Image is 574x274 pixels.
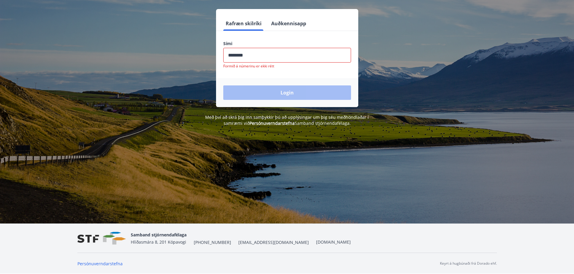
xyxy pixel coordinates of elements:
[223,41,351,47] label: Sími
[223,16,264,31] button: Rafræn skilríki
[223,64,351,69] p: Formið á númerinu er ekki rétt
[316,239,351,245] a: [DOMAIN_NAME]
[440,261,497,266] p: Keyrt á hugbúnaði frá Dorado ehf.
[131,232,187,238] span: Samband stjórnendafélaga
[205,114,369,126] span: Með því að skrá þig inn samþykkir þú að upplýsingar um þig séu meðhöndlaðar í samræmi við Samband...
[269,16,309,31] button: Auðkennisapp
[131,239,186,245] span: Hlíðasmára 8, 201 Kópavogi
[194,239,231,245] span: [PHONE_NUMBER]
[77,232,126,245] img: vjCaq2fThgY3EUYqSgpjEiBg6WP39ov69hlhuPVN.png
[249,120,295,126] a: Persónuverndarstefna
[238,239,309,245] span: [EMAIL_ADDRESS][DOMAIN_NAME]
[77,261,123,266] a: Persónuverndarstefna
